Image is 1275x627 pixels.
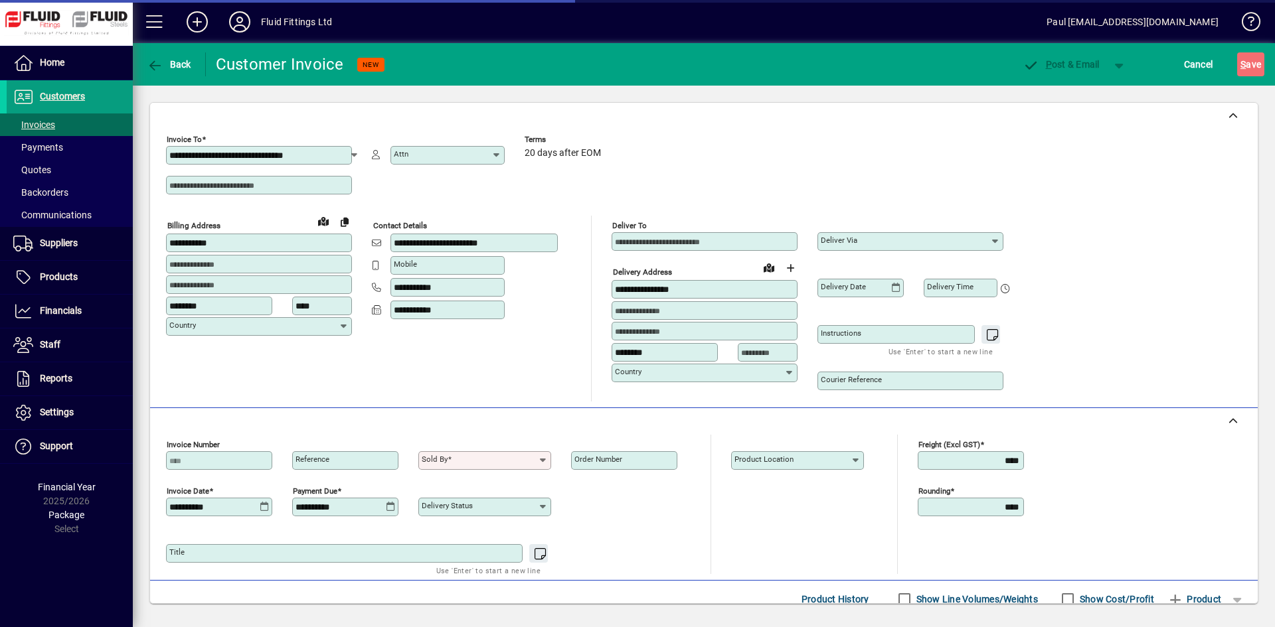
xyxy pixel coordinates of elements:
span: Cancel [1184,54,1213,75]
mat-label: Freight (excl GST) [918,440,980,449]
mat-label: Courier Reference [821,375,882,384]
mat-label: Attn [394,149,408,159]
a: Support [7,430,133,463]
a: Quotes [7,159,133,181]
mat-hint: Use 'Enter' to start a new line [436,563,541,578]
button: Cancel [1181,52,1217,76]
mat-label: Payment due [293,486,337,496]
span: Financial Year [38,482,96,492]
a: Staff [7,328,133,362]
a: Products [7,261,133,294]
span: Package [48,510,84,520]
span: Settings [40,407,74,417]
a: Financials [7,295,133,328]
span: Communications [13,210,92,220]
mat-label: Delivery time [927,282,974,291]
mat-label: Reference [296,454,329,464]
button: Profile [218,10,261,34]
a: Invoices [7,113,133,136]
span: Back [147,59,191,70]
a: Home [7,46,133,80]
mat-label: Deliver via [821,236,857,245]
mat-label: Order number [574,454,622,464]
mat-label: Sold by [422,454,448,464]
button: Product [1161,587,1228,611]
a: View on map [758,257,780,278]
div: Fluid Fittings Ltd [261,11,332,33]
a: Reports [7,362,133,395]
span: Payments [13,142,63,153]
a: Communications [7,204,133,226]
mat-label: Invoice To [167,135,202,144]
mat-label: Product location [734,454,794,464]
span: Quotes [13,165,51,175]
mat-label: Invoice number [167,440,220,449]
mat-label: Country [169,320,196,330]
mat-label: Delivery date [821,282,866,291]
span: Invoices [13,119,55,130]
a: Settings [7,396,133,429]
mat-label: Rounding [918,486,950,496]
mat-label: Delivery status [422,501,473,510]
button: Choose address [780,257,801,279]
span: Products [40,271,78,282]
div: Paul [EMAIL_ADDRESS][DOMAIN_NAME] [1047,11,1219,33]
label: Show Line Volumes/Weights [914,592,1038,606]
mat-label: Deliver To [612,221,647,230]
a: View on map [313,210,334,232]
span: ost & Email [1023,59,1100,70]
span: Terms [525,135,604,144]
button: Post & Email [1016,52,1106,76]
div: Customer Invoice [216,54,344,75]
mat-label: Mobile [394,259,417,269]
span: ave [1240,54,1261,75]
span: Home [40,57,64,68]
span: Suppliers [40,238,78,248]
mat-label: Instructions [821,328,861,338]
mat-label: Title [169,547,185,557]
button: Product History [796,587,875,611]
button: Back [143,52,195,76]
span: P [1046,59,1052,70]
span: NEW [363,60,379,69]
span: Financials [40,305,82,316]
mat-label: Invoice date [167,486,209,496]
a: Knowledge Base [1232,3,1258,46]
span: S [1240,59,1246,70]
span: Product [1167,589,1221,610]
span: Support [40,441,73,451]
a: Suppliers [7,227,133,260]
label: Show Cost/Profit [1077,592,1154,606]
mat-label: Country [615,367,641,376]
app-page-header-button: Back [133,52,206,76]
span: 20 days after EOM [525,148,601,159]
button: Add [176,10,218,34]
span: Product History [802,589,869,610]
a: Backorders [7,181,133,204]
button: Copy to Delivery address [334,211,355,232]
span: Staff [40,339,60,350]
mat-hint: Use 'Enter' to start a new line [889,344,993,359]
span: Backorders [13,187,68,198]
span: Reports [40,373,72,383]
a: Payments [7,136,133,159]
span: Customers [40,91,85,102]
button: Save [1237,52,1264,76]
